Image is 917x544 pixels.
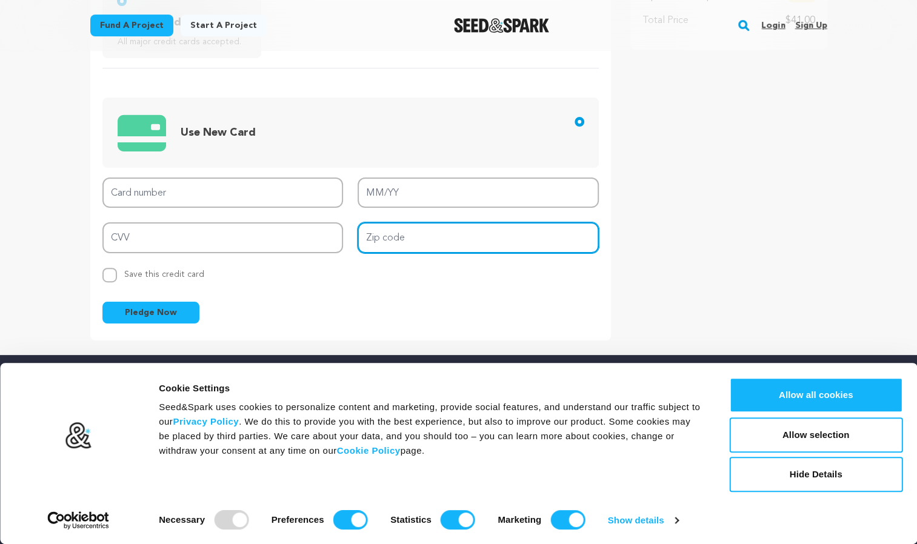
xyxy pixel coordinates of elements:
a: Fund a project [90,15,173,36]
strong: Statistics [390,514,432,525]
a: Usercentrics Cookiebot - opens in a new window [25,511,132,529]
button: Allow all cookies [729,377,902,413]
strong: Necessary [159,514,205,525]
strong: Preferences [272,514,324,525]
a: Start a project [181,15,267,36]
img: logo [65,422,92,449]
img: Seed&Spark Logo Dark Mode [454,18,549,33]
div: Seed&Spark uses cookies to personalize content and marketing, provide social features, and unders... [159,400,702,458]
span: Save this credit card [124,265,204,279]
a: Seed&Spark Homepage [454,18,549,33]
legend: Consent Selection [158,505,159,506]
a: Show details [608,511,678,529]
a: Sign up [795,16,827,35]
span: Use New Card [181,127,256,138]
input: Card number [102,177,344,208]
img: credit card icons [118,108,166,158]
a: Privacy Policy [173,416,239,426]
a: Cookie Policy [337,445,401,456]
span: Pledge Now [125,307,177,319]
button: Hide Details [729,457,902,492]
button: Allow selection [729,417,902,453]
strong: Marketing [498,514,541,525]
div: Cookie Settings [159,381,702,396]
a: Login [761,16,785,35]
input: MM/YY [358,177,599,208]
button: Pledge Now [102,302,199,323]
input: Zip code [358,222,599,253]
input: CVV [102,222,344,253]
